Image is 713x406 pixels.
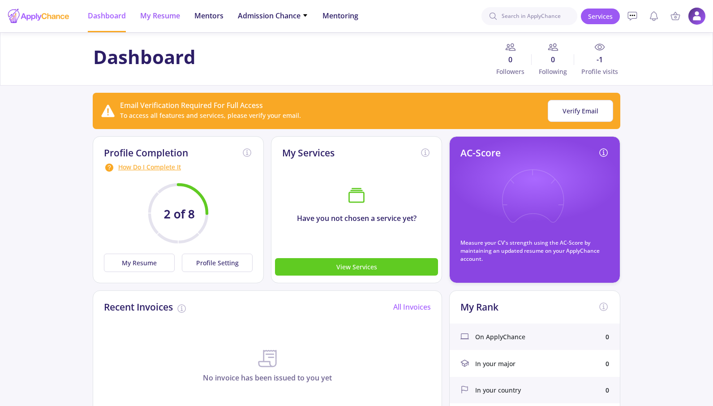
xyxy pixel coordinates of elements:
p: No invoice has been issued to you yet [93,372,442,383]
a: All Invoices [393,302,431,312]
div: 0 [606,332,609,341]
h1: Dashboard [93,46,196,68]
h2: My Services [282,147,335,159]
a: Services [581,9,620,24]
text: 2 of 8 [164,206,195,222]
button: Verify Email [548,100,613,122]
span: Followers [489,67,532,76]
a: Profile Setting [178,254,253,272]
a: My Resume [104,254,178,272]
h2: AC-Score [460,147,501,159]
button: My Resume [104,254,175,272]
div: To access all features and services, please verify your email. [120,111,301,120]
div: Email Verification Required For Full Access [120,100,301,111]
span: In your major [475,359,515,368]
div: 0 [606,385,609,395]
div: How Do I Complete It [104,162,253,173]
p: Measure your CV's strength using the AC-Score by maintaining an updated resume on your ApplyChanc... [460,239,609,263]
button: Profile Setting [182,254,253,272]
span: Admission Chance [238,10,308,21]
input: Search in ApplyChance [481,7,577,25]
span: 0 [489,54,532,65]
span: In your country [475,385,521,395]
span: Mentoring [322,10,358,21]
h2: My Rank [460,302,498,313]
span: Following [532,67,574,76]
span: Dashboard [88,10,126,21]
span: On ApplyChance [475,332,525,341]
a: View Services [275,262,438,272]
span: Profile visits [574,67,620,76]
span: 0 [532,54,574,65]
span: My Resume [140,10,180,21]
p: Have you not chosen a service yet? [271,213,442,224]
span: -1 [574,54,620,65]
div: 0 [606,359,609,368]
button: View Services [275,258,438,276]
span: Mentors [194,10,223,21]
h2: Profile Completion [104,147,188,159]
h2: Recent Invoices [104,302,173,313]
